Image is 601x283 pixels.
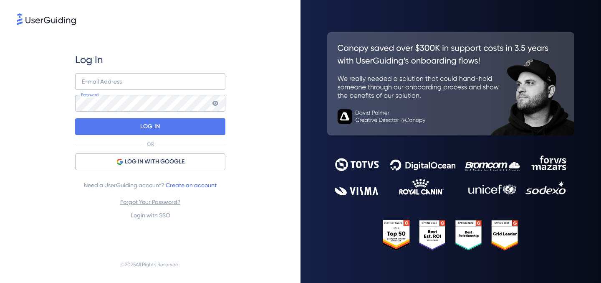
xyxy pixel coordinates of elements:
[383,220,519,251] img: 25303e33045975176eb484905ab012ff.svg
[75,73,225,90] input: example@company.com
[125,157,184,167] span: LOG IN WITH GOOGLE
[131,212,170,219] a: Login with SSO
[120,199,181,205] a: Forgot Your Password?
[147,141,154,148] p: OR
[84,180,217,190] span: Need a UserGuiding account?
[335,156,567,195] img: 9302ce2ac39453076f5bc0f2f2ca889b.svg
[17,13,76,25] img: 8faab4ba6bc7696a72372aa768b0286c.svg
[121,260,180,270] span: © 2025 All Rights Reserved.
[166,182,217,189] a: Create an account
[75,53,103,66] span: Log In
[327,32,574,136] img: 26c0aa7c25a843aed4baddd2b5e0fa68.svg
[140,120,160,133] p: LOG IN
